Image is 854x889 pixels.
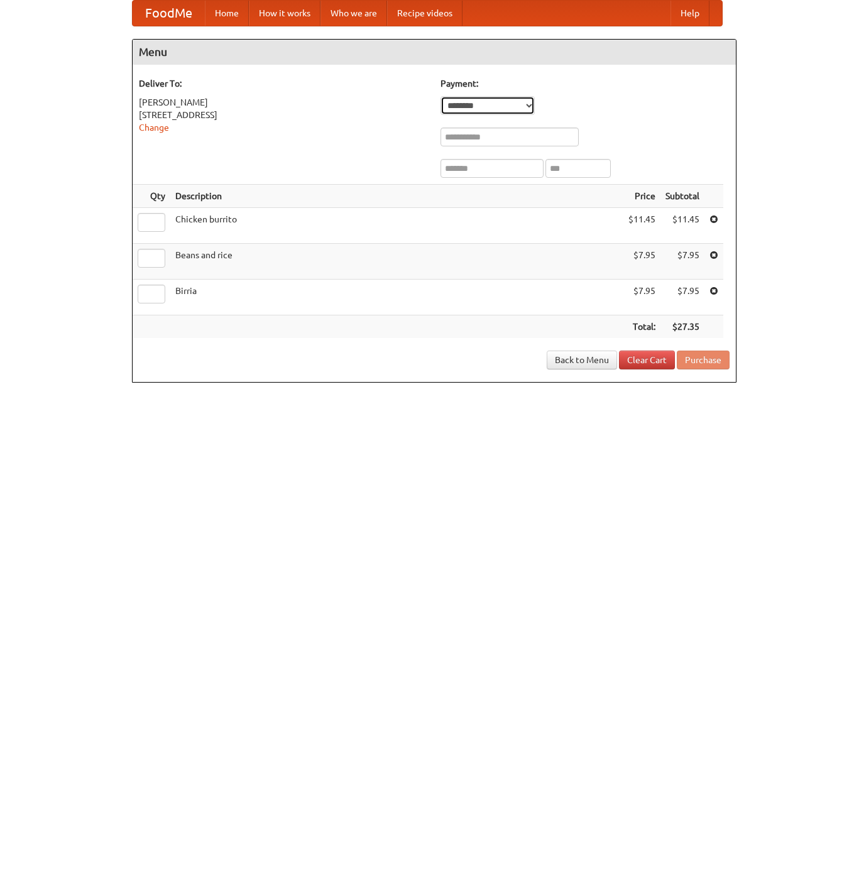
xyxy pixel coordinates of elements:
a: Change [139,123,169,133]
td: $7.95 [660,280,704,315]
td: $7.95 [623,280,660,315]
a: FoodMe [133,1,205,26]
h5: Deliver To: [139,77,428,90]
td: Birria [170,280,623,315]
h4: Menu [133,40,736,65]
th: $27.35 [660,315,704,339]
a: Help [671,1,709,26]
td: $11.45 [623,208,660,244]
td: $11.45 [660,208,704,244]
th: Description [170,185,623,208]
a: Recipe videos [387,1,463,26]
a: Home [205,1,249,26]
th: Qty [133,185,170,208]
div: [PERSON_NAME] [139,96,428,109]
a: How it works [249,1,320,26]
th: Total: [623,315,660,339]
td: Beans and rice [170,244,623,280]
th: Subtotal [660,185,704,208]
th: Price [623,185,660,208]
td: $7.95 [660,244,704,280]
a: Back to Menu [547,351,617,369]
a: Who we are [320,1,387,26]
td: $7.95 [623,244,660,280]
div: [STREET_ADDRESS] [139,109,428,121]
button: Purchase [677,351,730,369]
td: Chicken burrito [170,208,623,244]
a: Clear Cart [619,351,675,369]
h5: Payment: [441,77,730,90]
